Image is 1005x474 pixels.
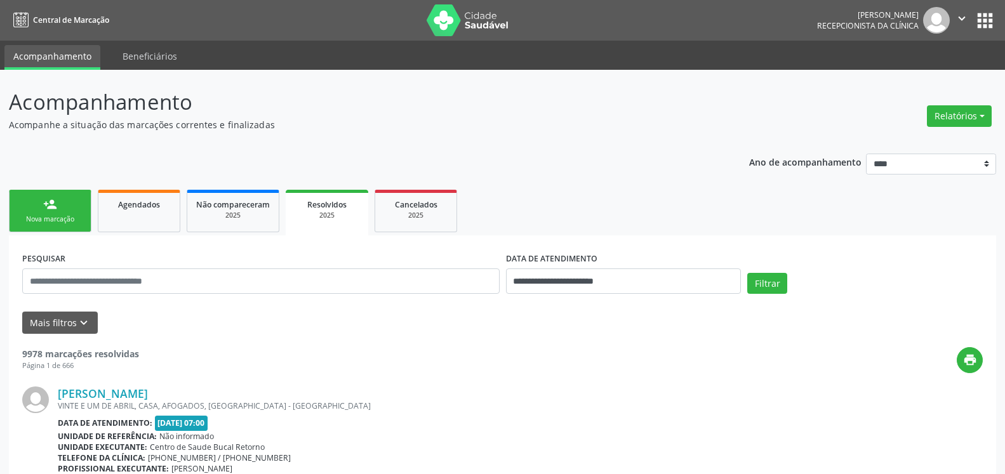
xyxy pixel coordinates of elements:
div: 2025 [196,211,270,220]
span: Recepcionista da clínica [817,20,919,31]
button: Mais filtroskeyboard_arrow_down [22,312,98,334]
span: Central de Marcação [33,15,109,25]
i: print [963,353,977,367]
a: Central de Marcação [9,10,109,30]
b: Profissional executante: [58,463,169,474]
label: DATA DE ATENDIMENTO [506,249,597,268]
p: Acompanhamento [9,86,700,118]
span: Resolvidos [307,199,347,210]
a: [PERSON_NAME] [58,386,148,400]
div: 2025 [295,211,359,220]
button: Relatórios [927,105,992,127]
button: apps [974,10,996,32]
span: Agendados [118,199,160,210]
p: Ano de acompanhamento [749,154,862,169]
button: Filtrar [747,273,787,294]
img: img [22,386,49,413]
button:  [950,7,974,34]
span: Não informado [159,431,214,442]
span: Não compareceram [196,199,270,210]
div: [PERSON_NAME] [817,10,919,20]
a: Acompanhamento [4,45,100,70]
div: 2025 [384,211,448,220]
b: Unidade executante: [58,442,147,452]
span: [PHONE_NUMBER] / [PHONE_NUMBER] [148,452,291,463]
span: Cancelados [395,199,437,210]
span: [DATE] 07:00 [155,416,208,430]
label: PESQUISAR [22,249,65,268]
div: Nova marcação [18,214,82,224]
i:  [955,11,969,25]
p: Acompanhe a situação das marcações correntes e finalizadas [9,118,700,131]
b: Data de atendimento: [58,418,152,428]
img: img [923,7,950,34]
div: Página 1 de 666 [22,360,139,371]
div: person_add [43,197,57,211]
a: Beneficiários [114,45,186,67]
button: print [957,347,983,373]
div: VINTE E UM DE ABRIL, CASA, AFOGADOS, [GEOGRAPHIC_DATA] - [GEOGRAPHIC_DATA] [58,400,983,411]
b: Unidade de referência: [58,431,157,442]
span: [PERSON_NAME] [171,463,232,474]
b: Telefone da clínica: [58,452,145,463]
span: Centro de Saude Bucal Retorno [150,442,265,452]
strong: 9978 marcações resolvidas [22,348,139,360]
i: keyboard_arrow_down [77,316,91,330]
